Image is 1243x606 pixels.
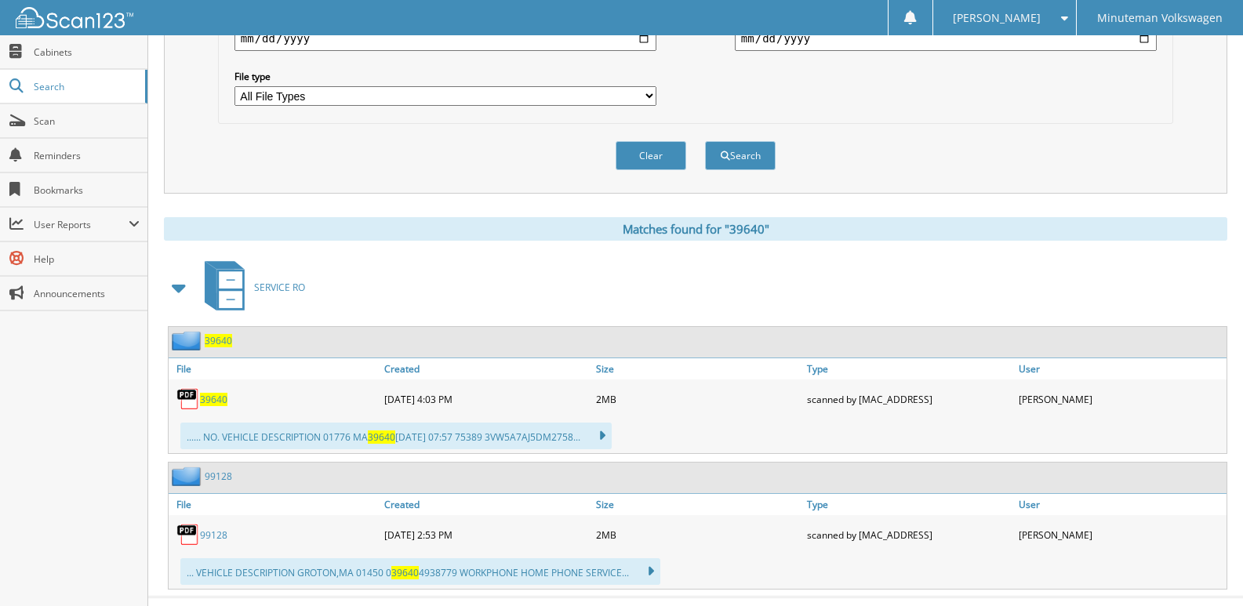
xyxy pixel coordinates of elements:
span: [PERSON_NAME] [953,13,1041,23]
a: File [169,494,380,515]
span: Cabinets [34,45,140,59]
button: Clear [616,141,686,170]
span: Announcements [34,287,140,300]
button: Search [705,141,776,170]
a: 39640 [205,334,232,347]
span: Minuteman Volkswagen [1097,13,1223,23]
iframe: Chat Widget [1165,531,1243,606]
span: User Reports [34,218,129,231]
a: SERVICE RO [195,256,305,318]
div: [PERSON_NAME] [1015,383,1227,415]
div: scanned by [MAC_ADDRESS] [803,519,1015,550]
span: Help [34,252,140,266]
input: start [234,26,656,51]
a: Type [803,358,1015,379]
div: ...... NO. VEHICLE DESCRIPTION 01776 MA [DATE] 07:57 75389 3VW5A7AJ5DM2758... [180,423,612,449]
div: [DATE] 2:53 PM [380,519,592,550]
a: File [169,358,380,379]
span: Scan [34,114,140,128]
div: [DATE] 4:03 PM [380,383,592,415]
img: folder2.png [172,466,205,486]
div: Matches found for "39640" [164,217,1227,241]
div: scanned by [MAC_ADDRESS] [803,383,1015,415]
input: end [735,26,1157,51]
a: Created [380,494,592,515]
a: Type [803,494,1015,515]
a: Size [592,494,804,515]
a: Size [592,358,804,379]
a: 99128 [205,470,232,483]
span: Search [34,80,137,93]
label: File type [234,70,656,83]
img: folder2.png [172,331,205,350]
span: Bookmarks [34,183,140,197]
span: 39640 [391,566,419,579]
span: 39640 [368,430,395,444]
img: scan123-logo-white.svg [16,7,133,28]
span: Reminders [34,149,140,162]
a: 99128 [200,528,227,542]
a: User [1015,358,1227,379]
div: 2MB [592,383,804,415]
div: [PERSON_NAME] [1015,519,1227,550]
a: User [1015,494,1227,515]
a: Created [380,358,592,379]
span: SERVICE RO [254,281,305,294]
a: 39640 [200,393,227,406]
div: ... VEHICLE DESCRIPTION GROTON,MA 01450 0 4938779 WORKPHONE HOME PHONE SERVICE... [180,558,660,585]
div: 2MB [592,519,804,550]
img: PDF.png [176,523,200,546]
img: PDF.png [176,387,200,411]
